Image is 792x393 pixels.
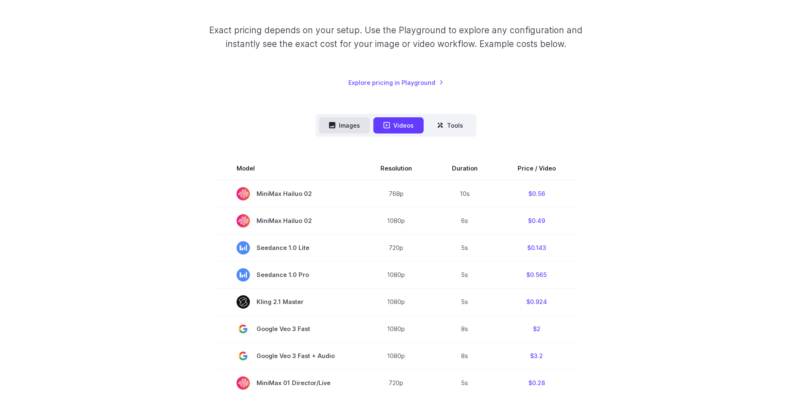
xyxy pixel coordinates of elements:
[373,117,424,133] button: Videos
[432,315,498,342] td: 8s
[237,376,340,390] span: MiniMax 01 Director/Live
[432,342,498,369] td: 8s
[360,261,432,288] td: 1080p
[360,234,432,261] td: 720p
[432,234,498,261] td: 5s
[348,78,444,87] a: Explore pricing in Playground
[432,157,498,180] th: Duration
[237,241,340,255] span: Seedance 1.0 Lite
[237,268,340,282] span: Seedance 1.0 Pro
[498,288,576,315] td: $0.924
[498,234,576,261] td: $0.143
[498,342,576,369] td: $3.2
[360,157,432,180] th: Resolution
[217,157,360,180] th: Model
[237,349,340,363] span: Google Veo 3 Fast + Audio
[432,207,498,234] td: 6s
[432,180,498,208] td: 10s
[432,288,498,315] td: 5s
[319,117,370,133] button: Images
[360,207,432,234] td: 1080p
[237,214,340,227] span: MiniMax Hailuo 02
[498,180,576,208] td: $0.56
[432,261,498,288] td: 5s
[360,315,432,342] td: 1080p
[498,315,576,342] td: $2
[498,157,576,180] th: Price / Video
[498,261,576,288] td: $0.565
[360,180,432,208] td: 768p
[237,295,340,309] span: Kling 2.1 Master
[193,23,598,51] p: Exact pricing depends on your setup. Use the Playground to explore any configuration and instantl...
[427,117,473,133] button: Tools
[237,187,340,200] span: MiniMax Hailuo 02
[498,207,576,234] td: $0.49
[360,288,432,315] td: 1080p
[360,342,432,369] td: 1080p
[237,322,340,336] span: Google Veo 3 Fast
